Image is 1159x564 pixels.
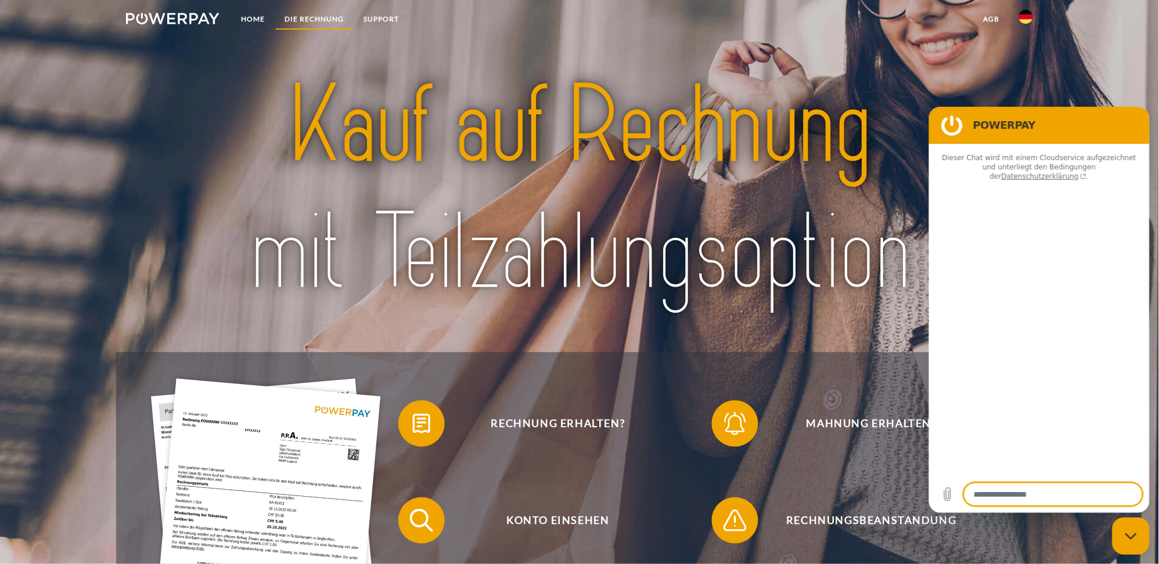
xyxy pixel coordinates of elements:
iframe: Messaging-Fenster [929,107,1150,513]
img: title-powerpay_de.svg [171,56,988,323]
a: agb [973,9,1009,30]
iframe: Schaltfläche zum Öffnen des Messaging-Fensters; Konversation läuft [1113,518,1150,555]
a: DIE RECHNUNG [275,9,354,30]
button: Konto einsehen [398,497,700,544]
a: SUPPORT [354,9,409,30]
button: Rechnung erhalten? [398,400,700,447]
button: Rechnungsbeanstandung [712,497,1014,544]
img: qb_search.svg [407,506,436,535]
span: Mahnung erhalten? [729,400,1014,447]
span: Rechnungsbeanstandung [729,497,1014,544]
img: logo-powerpay-white.svg [126,13,219,24]
img: qb_warning.svg [721,506,750,535]
a: Home [232,9,275,30]
span: Rechnung erhalten? [416,400,700,447]
span: Konto einsehen [416,497,700,544]
img: de [1019,10,1033,24]
img: qb_bill.svg [407,409,436,438]
img: qb_bell.svg [721,409,750,438]
button: Mahnung erhalten? [712,400,1014,447]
